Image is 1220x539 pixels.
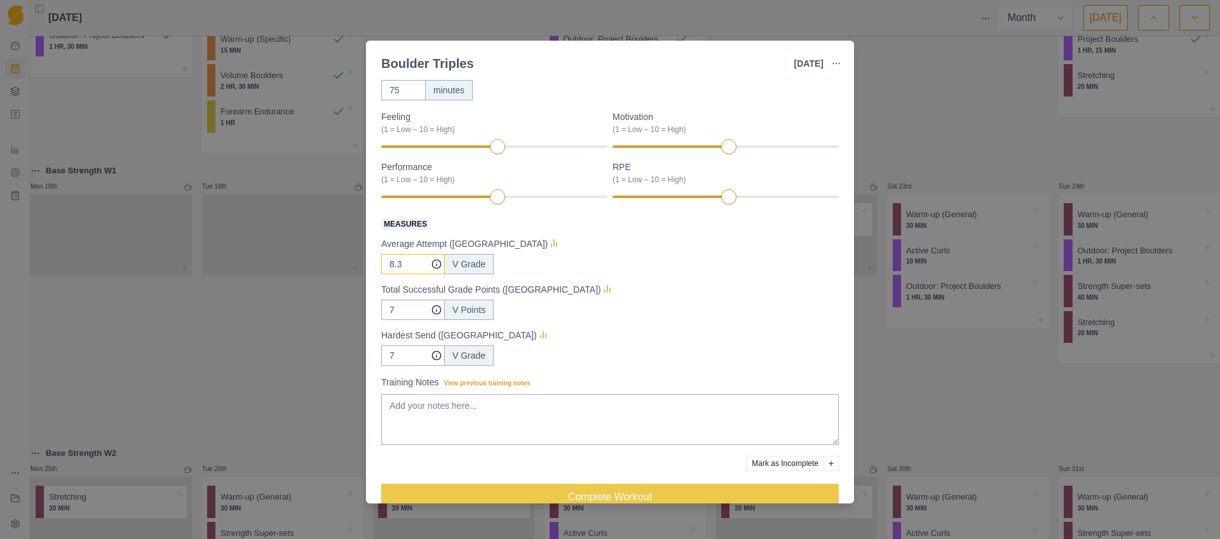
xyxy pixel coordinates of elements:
[613,110,831,135] label: Motivation
[381,124,600,135] div: (1 = Low – 10 = High)
[444,254,494,274] div: V Grade
[444,380,531,387] span: View previous training notes
[381,54,474,73] div: Boulder Triples
[381,110,600,135] label: Feeling
[381,237,548,251] p: Average Attempt ([GEOGRAPHIC_DATA])
[381,174,600,185] div: (1 = Low – 10 = High)
[381,329,537,342] p: Hardest Send ([GEOGRAPHIC_DATA])
[613,124,831,135] div: (1 = Low – 10 = High)
[425,80,473,100] div: minutes
[381,161,600,185] label: Performance
[381,376,831,389] label: Training Notes
[613,174,831,185] div: (1 = Low – 10 = High)
[746,456,824,471] button: Mark as Incomplete
[381,283,601,296] p: Total Successful Grade Points ([GEOGRAPHIC_DATA])
[381,484,839,509] button: Complete Workout
[381,218,430,230] span: Measures
[613,161,831,185] label: RPE
[823,456,839,471] button: Add reason
[444,300,494,320] div: V Points
[444,345,494,366] div: V Grade
[794,57,823,70] p: [DATE]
